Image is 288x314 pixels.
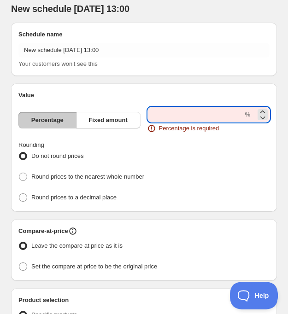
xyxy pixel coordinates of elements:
h2: Value [18,91,270,100]
button: Fixed amount [76,112,141,128]
span: Set the compare at price to be the original price [31,263,157,270]
h2: Schedule name [18,30,270,39]
span: Your customers won't see this [18,60,98,67]
span: Round prices to the nearest whole number [31,173,144,180]
button: Percentage [18,112,76,128]
iframe: Toggle Customer Support [230,282,279,309]
span: % [245,111,250,118]
span: Rounding [18,141,44,148]
span: Do not round prices [31,152,83,159]
h2: Product selection [18,296,270,305]
span: Fixed amount [88,116,128,125]
span: Percentage is required [159,124,219,133]
h2: Compare-at-price [18,227,68,236]
span: Leave the compare at price as it is [31,242,123,249]
span: Percentage [31,116,64,125]
span: New schedule [DATE] 13:00 [11,4,129,14]
span: Round prices to a decimal place [31,194,117,201]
